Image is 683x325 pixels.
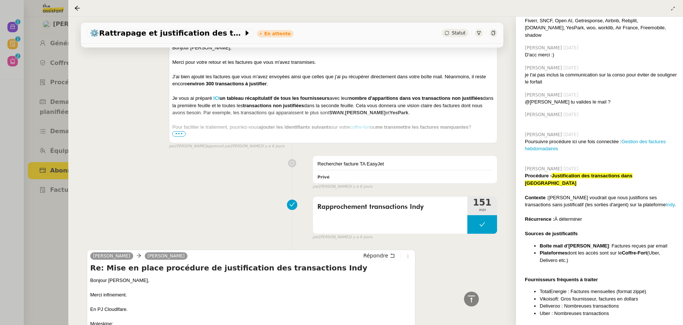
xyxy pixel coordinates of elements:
strong: SWAN [329,110,344,115]
span: [DATE] [563,65,580,71]
span: min [467,207,497,213]
div: Pour faciliter le traitement, pourriez-vous sur votre ou ? [172,124,494,131]
small: [PERSON_NAME] [PERSON_NAME] [169,143,284,150]
div: Poursuivre procédure ici une fois connectée : [525,138,677,152]
strong: [PERSON_NAME] [345,110,386,115]
strong: Procédure - [525,173,552,178]
strong: Récurrence : [525,216,554,222]
span: ⚙️Rattrapage et justification des transactions Indy [90,29,244,37]
small: [PERSON_NAME] [313,184,372,190]
span: Rapprochement transactions Indy [317,201,463,213]
span: À déterminer [554,216,582,222]
strong: nombre d'apparitions dans vos transactions non justifiées [349,95,483,101]
a: [PERSON_NAME] [145,253,188,259]
span: [PERSON_NAME] [525,111,563,118]
strong: Sources de justificatifs [525,231,578,236]
div: J'ai bien ajouté les factures que vous m'avez envoyées ainsi que celles que j'ai pu récupérer dir... [172,73,494,88]
div: je t'ai pas inclus la communication sur la conso pour éviter de souligner le forfait [525,71,677,86]
span: par [313,234,319,240]
span: [DATE] [563,165,580,172]
span: 151 [467,198,497,207]
span: . [674,202,676,207]
a: coffre-fort [350,124,370,130]
span: [PERSON_NAME] [525,165,563,172]
strong: ajouter les identifiants suivants [259,124,331,130]
span: [PERSON_NAME] [525,92,563,98]
strong: Contexte : [525,195,549,200]
span: par [169,143,175,150]
div: @[PERSON_NAME] tu valides le mail ? [525,98,677,106]
span: ••• [172,131,186,137]
span: [PERSON_NAME] voudrait que nous justifions ses transactions sans justificatif (les sorties d'arge... [525,195,666,208]
h4: Re: Mise en place procédure de justification des transactions Indy [90,263,412,273]
div: D'acc merci :) [525,51,677,59]
div: En attente [264,32,291,36]
a: ICI [213,95,220,101]
strong: Plateformes [540,250,567,256]
span: par [313,184,319,190]
span: [DATE] [563,92,580,98]
span: [DATE] [563,131,580,138]
span: TotalEnergie : Factures mensuelles (format zippé) [540,289,646,294]
small: [PERSON_NAME] [313,234,372,240]
strong: Justification des transactions dans [GEOGRAPHIC_DATA] [525,173,633,186]
span: [DATE] [563,45,580,51]
strong: YesPark [389,110,408,115]
a: Indy [666,202,675,207]
b: Privé [317,175,329,180]
span: Deliveroo : Nombreuses transactions [540,303,619,309]
span: [DATE] [563,111,580,118]
span: [PERSON_NAME] [525,65,563,71]
div: Merci infinement. En PJ Cloudlfare. [90,291,412,313]
span: Statut [452,30,465,36]
li: Vikoisoft [540,295,677,303]
a: [PERSON_NAME] [90,253,133,259]
div: : CloudFare, Gocardless, Moleskine, Fiverr, SNCF, Open AI, Getresponse, Airbnb, Rebplit, [DOMAIN_... [525,10,677,39]
span: : Gros fournisseur, factures en dollars [558,296,638,302]
span: il y a 6 jours [262,143,284,150]
span: il y a 6 jours [350,184,372,190]
span: dont les accès sont sur le [567,250,622,256]
strong: environ 300 transactions à justifier [187,81,267,86]
div: Je vous ai préparé avec leur dans la première feuille et le toutes les dans la seconde feuille. C... [172,95,494,116]
strong: me transmettre les factures manquantes [376,124,468,130]
div: Merci pour votre retour et les factures que vous m'avez transmises. [172,59,494,66]
div: Bonjour [PERSON_NAME], [172,44,494,52]
span: [PERSON_NAME] [525,45,563,51]
strong: Boîte mail d’[PERSON_NAME] [540,243,609,249]
span: (Uber, Delivero etc.) [540,250,660,263]
div: Bonjour [PERSON_NAME], [90,277,412,284]
span: il y a 6 jours [350,234,372,240]
span: : Factures reçues par email [609,243,667,249]
strong: Fournisseurs fréquents à traiter [525,277,598,282]
span: Uber : Nombreuses transactions [540,311,609,316]
div: Rechercher facture TA EasyJet [317,160,493,168]
span: Répondre [363,252,388,259]
span: [PERSON_NAME] [525,131,563,138]
span: approuvé par [206,143,231,150]
strong: transactions non justifiées [243,103,304,108]
strong: Coffre-Fort [622,250,647,256]
strong: un tableau récapitulatif de tous les fournisseurs [219,95,329,101]
button: Répondre [361,252,398,260]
